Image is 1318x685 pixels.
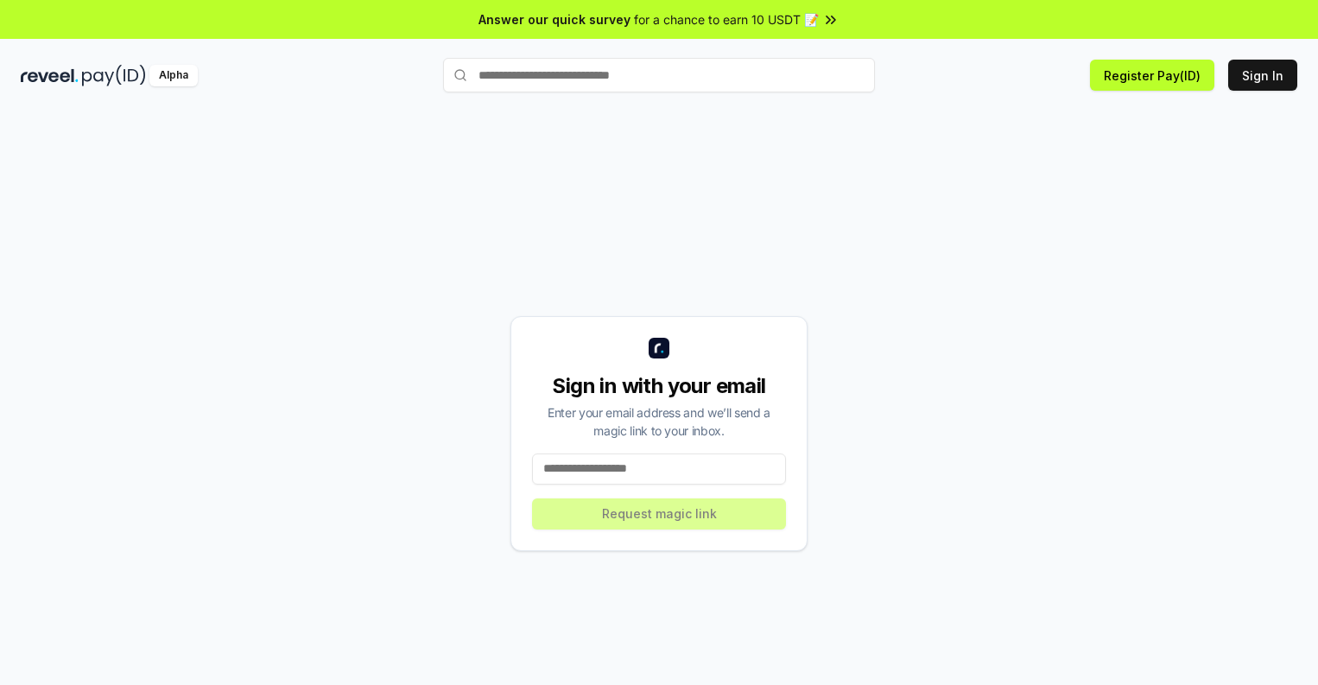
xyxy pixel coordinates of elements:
img: reveel_dark [21,65,79,86]
img: pay_id [82,65,146,86]
div: Alpha [149,65,198,86]
img: logo_small [649,338,669,358]
span: for a chance to earn 10 USDT 📝 [634,10,819,29]
button: Register Pay(ID) [1090,60,1214,91]
div: Enter your email address and we’ll send a magic link to your inbox. [532,403,786,440]
div: Sign in with your email [532,372,786,400]
span: Answer our quick survey [478,10,630,29]
button: Sign In [1228,60,1297,91]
